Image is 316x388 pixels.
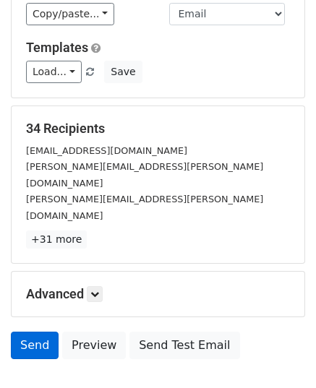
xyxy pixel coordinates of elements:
a: Preview [62,332,126,359]
h5: Advanced [26,286,290,302]
small: [PERSON_NAME][EMAIL_ADDRESS][PERSON_NAME][DOMAIN_NAME] [26,194,263,221]
h5: 34 Recipients [26,121,290,137]
a: Templates [26,40,88,55]
a: +31 more [26,230,87,249]
a: Send Test Email [129,332,239,359]
small: [EMAIL_ADDRESS][DOMAIN_NAME] [26,145,187,156]
iframe: Chat Widget [244,319,316,388]
a: Load... [26,61,82,83]
button: Save [104,61,142,83]
a: Send [11,332,59,359]
a: Copy/paste... [26,3,114,25]
small: [PERSON_NAME][EMAIL_ADDRESS][PERSON_NAME][DOMAIN_NAME] [26,161,263,189]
